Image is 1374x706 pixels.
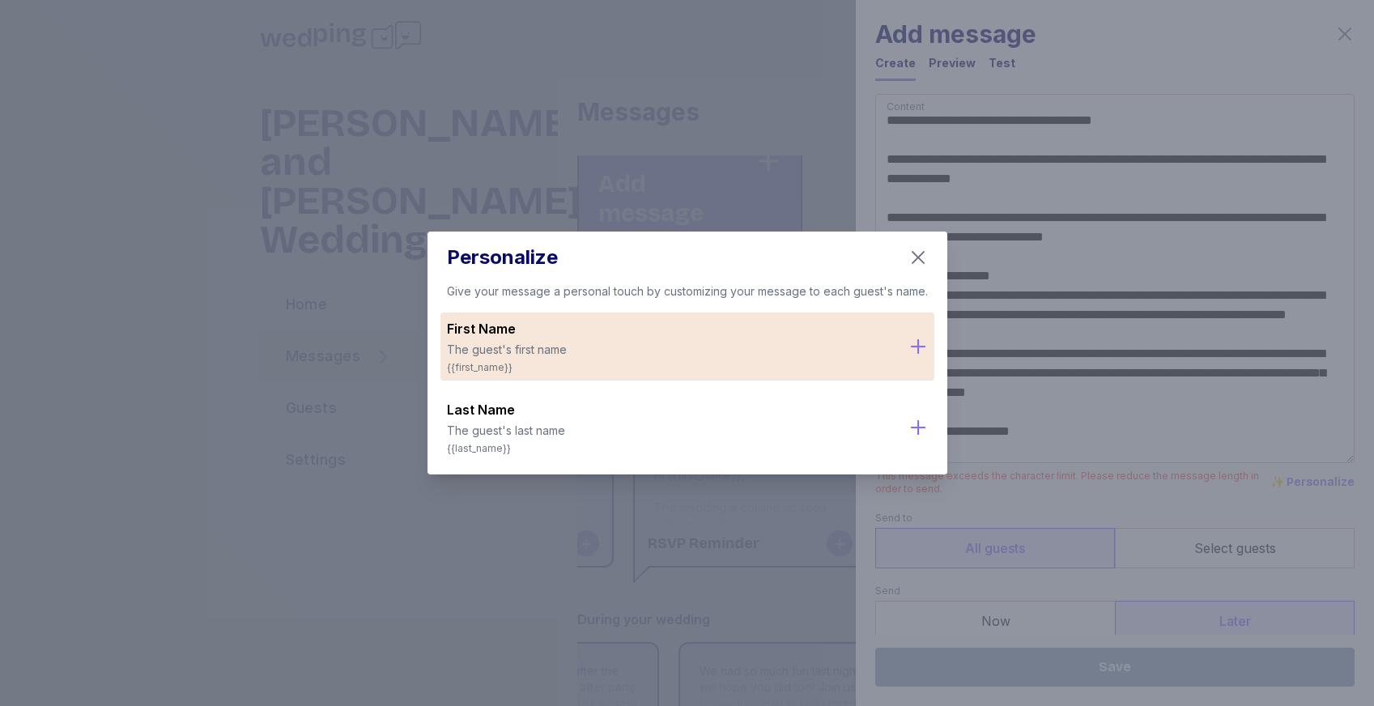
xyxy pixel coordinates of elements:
[447,342,895,358] span: The guest's first name
[447,400,895,419] span: Last Name
[440,283,934,300] span: Give your message a personal touch by customizing your message to each guest's name.
[447,319,895,338] span: First Name
[447,245,558,270] h1: Personalize
[447,423,895,439] span: The guest's last name
[447,361,895,374] span: {{first_name}}
[447,442,895,455] span: {{last_name}}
